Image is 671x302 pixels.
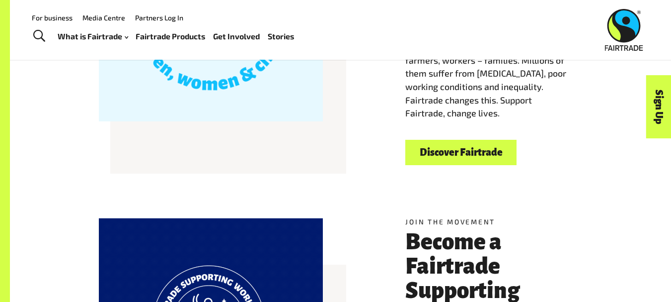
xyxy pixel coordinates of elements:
[405,217,582,227] h5: Join the movement
[82,13,125,22] a: Media Centre
[405,28,566,118] span: Behind products on the supermarket shelves and in stores are people: farmers, workers – families....
[27,24,51,49] a: Toggle Search
[605,9,643,51] img: Fairtrade Australia New Zealand logo
[268,29,294,44] a: Stories
[58,29,128,44] a: What is Fairtrade
[32,13,73,22] a: For business
[136,29,205,44] a: Fairtrade Products
[213,29,260,44] a: Get Involved
[405,140,517,165] a: Discover Fairtrade
[135,13,183,22] a: Partners Log In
